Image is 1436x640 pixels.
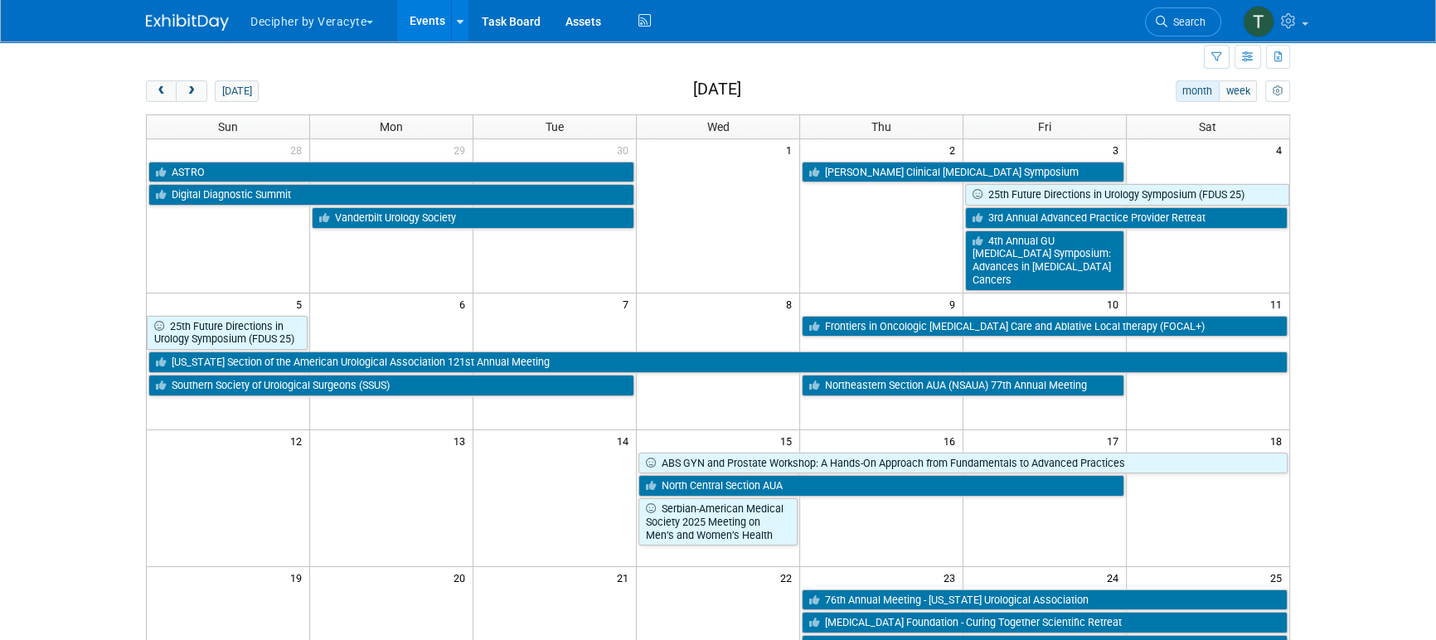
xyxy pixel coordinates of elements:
i: Personalize Calendar [1272,86,1283,97]
button: prev [146,80,177,102]
span: Tue [546,120,564,133]
span: 12 [289,430,309,451]
span: Sat [1199,120,1216,133]
a: Northeastern Section AUA (NSAUA) 77th Annual Meeting [802,375,1124,396]
a: [PERSON_NAME] Clinical [MEDICAL_DATA] Symposium [802,162,1124,183]
a: 25th Future Directions in Urology Symposium (FDUS 25) [965,184,1289,206]
span: 17 [1105,430,1126,451]
span: Fri [1038,120,1051,133]
img: Tony Alvarado [1243,6,1274,37]
span: 29 [452,139,473,160]
a: Southern Society of Urological Surgeons (SSUS) [148,375,634,396]
span: 21 [615,567,636,588]
span: 30 [615,139,636,160]
span: 2 [948,139,963,160]
a: North Central Section AUA [638,475,1124,497]
span: 15 [779,430,799,451]
a: Digital Diagnostic Summit [148,184,634,206]
span: 28 [289,139,309,160]
a: 4th Annual GU [MEDICAL_DATA] Symposium: Advances in [MEDICAL_DATA] Cancers [965,230,1124,291]
span: 25 [1269,567,1289,588]
span: 23 [942,567,963,588]
span: 8 [784,293,799,314]
button: next [176,80,206,102]
a: Search [1145,7,1221,36]
a: 25th Future Directions in Urology Symposium (FDUS 25) [147,316,308,350]
span: Mon [380,120,403,133]
span: 6 [458,293,473,314]
span: Sun [218,120,238,133]
img: ExhibitDay [146,14,229,31]
button: week [1219,80,1257,102]
button: month [1176,80,1220,102]
span: Wed [706,120,729,133]
span: 22 [779,567,799,588]
span: 14 [615,430,636,451]
span: 5 [294,293,309,314]
a: [US_STATE] Section of the American Urological Association 121st Annual Meeting [148,352,1288,373]
a: 3rd Annual Advanced Practice Provider Retreat [965,207,1288,229]
span: 4 [1274,139,1289,160]
span: 1 [784,139,799,160]
span: 24 [1105,567,1126,588]
span: 7 [621,293,636,314]
a: ABS GYN and Prostate Workshop: A Hands-On Approach from Fundamentals to Advanced Practices [638,453,1288,474]
span: 9 [948,293,963,314]
button: myCustomButton [1265,80,1290,102]
a: 76th Annual Meeting - [US_STATE] Urological Association [802,589,1288,611]
span: 11 [1269,293,1289,314]
span: 13 [452,430,473,451]
span: 3 [1111,139,1126,160]
span: Search [1167,16,1206,28]
span: 16 [942,430,963,451]
a: [MEDICAL_DATA] Foundation - Curing Together Scientific Retreat [802,612,1288,633]
span: 18 [1269,430,1289,451]
h2: [DATE] [693,80,741,99]
a: ASTRO [148,162,634,183]
a: Frontiers in Oncologic [MEDICAL_DATA] Care and Ablative Local therapy (FOCAL+) [802,316,1288,337]
a: Serbian-American Medical Society 2025 Meeting on Men’s and Women’s Health [638,498,798,545]
button: [DATE] [215,80,259,102]
span: 20 [452,567,473,588]
span: 19 [289,567,309,588]
span: Thu [871,120,891,133]
a: Vanderbilt Urology Society [312,207,634,229]
span: 10 [1105,293,1126,314]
